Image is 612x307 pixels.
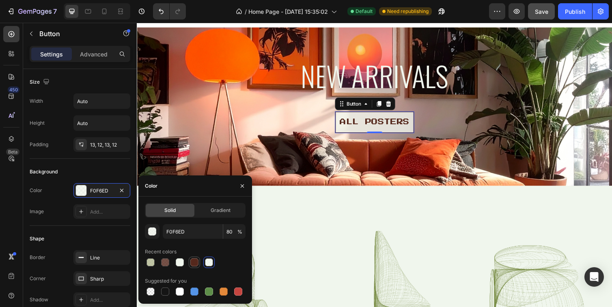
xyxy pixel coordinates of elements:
div: Publish [565,7,585,16]
div: F0F6ED [90,187,114,195]
a: ALL POSTERS [203,91,284,113]
div: Sharp [90,275,128,283]
span: / [245,7,247,16]
input: Auto [74,94,130,108]
button: 7 [3,3,60,19]
div: Size [30,77,51,88]
span: % [237,228,242,236]
div: Width [30,97,43,105]
p: Settings [40,50,63,58]
span: Need republishing [387,8,429,15]
button: Save [528,3,555,19]
div: Background [30,168,58,175]
div: Border [30,254,45,261]
span: Home Page - [DATE] 15:35:02 [248,7,328,16]
div: Shape [30,235,44,242]
button: Publish [558,3,592,19]
p: Button [39,29,108,39]
div: Add... [90,296,128,304]
div: Height [30,119,45,127]
div: Beta [6,149,19,155]
div: Corner [30,275,46,282]
div: 13, 12, 13, 12 [90,141,128,149]
div: Line [90,254,128,262]
span: Save [535,8,548,15]
span: Gradient [211,207,231,214]
div: 450 [8,86,19,93]
span: Solid [164,207,176,214]
p: ALL POSTERS [208,96,279,108]
iframe: Design area [137,23,612,307]
input: Eg: FFFFFF [163,224,223,239]
p: 7 [53,6,57,16]
div: Undo/Redo [153,3,186,19]
div: Button [213,80,231,87]
div: Color [30,187,42,194]
div: Open Intercom Messenger [584,267,604,287]
span: Default [356,8,373,15]
div: Padding [30,141,48,148]
div: Color [145,182,157,190]
div: Shadow [30,296,48,303]
h2: Rich Text Editor. Editing area: main [6,32,481,76]
div: Add... [90,208,128,216]
input: Auto [74,116,130,130]
div: Image [30,208,44,215]
p: Advanced [80,50,108,58]
div: Suggested for you [145,277,187,285]
div: Recent colors [145,248,177,255]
